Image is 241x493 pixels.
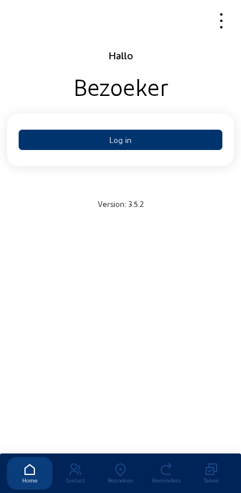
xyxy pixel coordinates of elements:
[52,477,98,484] div: Contact
[52,457,98,490] a: Contact
[143,457,189,490] a: Reminders
[7,457,52,490] a: Home
[98,477,143,484] div: Bezoeken
[143,477,189,484] div: Reminders
[98,457,143,490] a: Bezoeken
[189,477,234,484] div: Taken
[7,48,234,62] div: Hallo
[7,477,52,484] div: Home
[98,199,144,208] small: Version: 3.5.2
[189,457,234,490] a: Taken
[7,72,234,101] div: Bezoeker
[19,130,222,150] button: Log in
